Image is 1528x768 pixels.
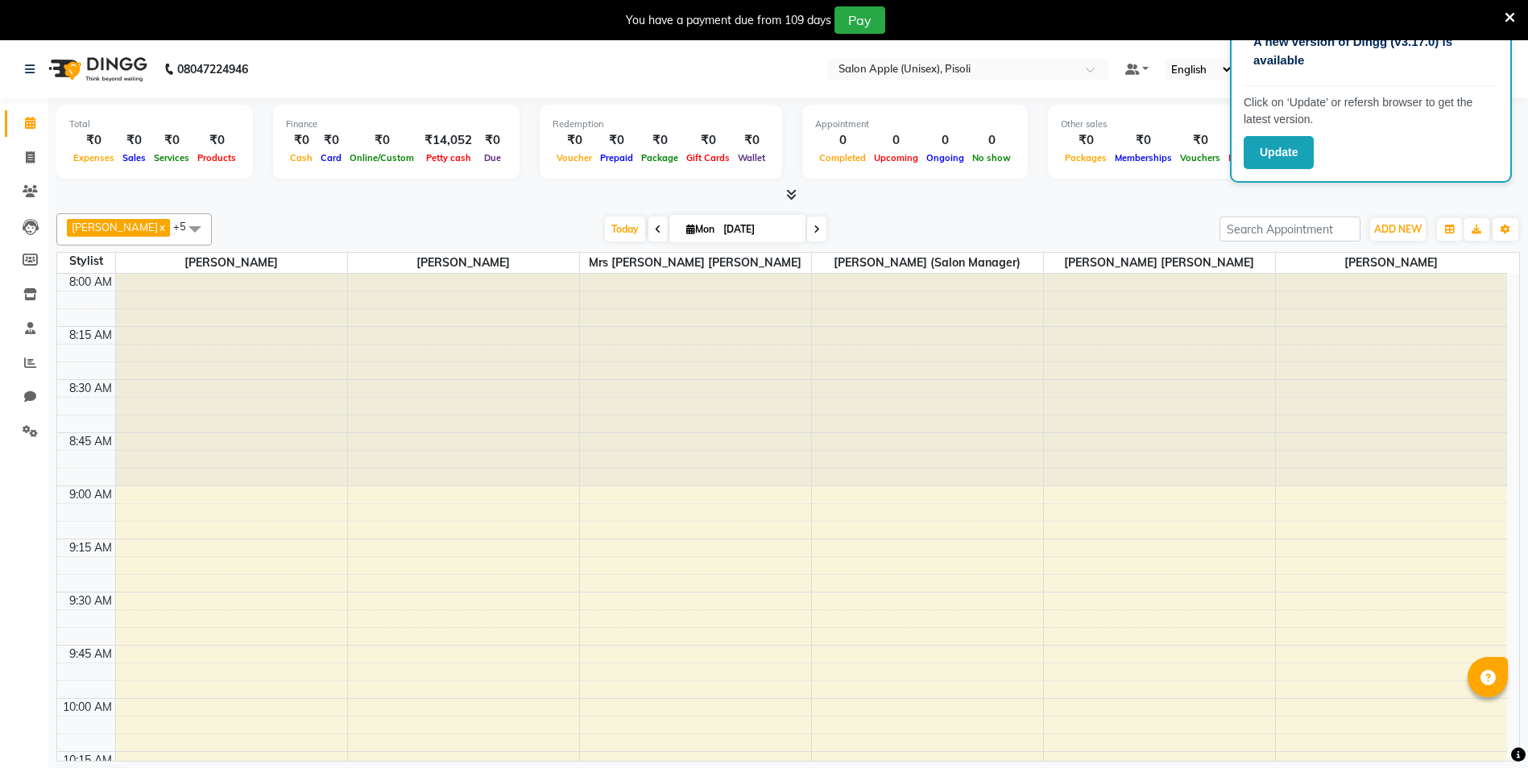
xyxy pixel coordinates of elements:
div: ₹0 [1061,131,1111,150]
div: ₹0 [553,131,596,150]
span: [PERSON_NAME] [72,221,158,233]
span: Packages [1061,152,1111,163]
div: Appointment [815,118,1015,131]
div: Redemption [553,118,769,131]
div: 0 [870,131,922,150]
div: 0 [968,131,1015,150]
div: 8:45 AM [66,433,115,450]
span: Gift Cards [682,152,734,163]
span: Today [605,217,645,242]
div: ₹0 [734,131,769,150]
div: ₹14,052 [418,131,478,150]
a: x [158,221,165,233]
div: ₹0 [1111,131,1176,150]
b: 08047224946 [177,47,248,92]
button: ADD NEW [1370,218,1426,241]
input: Search Appointment [1220,217,1360,242]
div: ₹0 [150,131,193,150]
div: Other sales [1061,118,1322,131]
span: [PERSON_NAME] [348,253,579,273]
div: Finance [286,118,507,131]
div: ₹0 [1224,131,1270,150]
div: 0 [815,131,870,150]
span: Ongoing [922,152,968,163]
span: Voucher [553,152,596,163]
img: logo [41,47,151,92]
div: Stylist [57,253,115,270]
span: Completed [815,152,870,163]
div: ₹0 [286,131,317,150]
span: [PERSON_NAME] [1276,253,1508,273]
div: ₹0 [682,131,734,150]
input: 2025-09-01 [718,217,799,242]
span: Mrs [PERSON_NAME] [PERSON_NAME] [580,253,811,273]
div: 9:15 AM [66,539,115,556]
span: Petty cash [422,152,475,163]
span: Mon [682,223,718,235]
span: Vouchers [1176,152,1224,163]
span: Prepaid [596,152,637,163]
span: Prepaids [1224,152,1270,163]
div: ₹0 [478,131,507,150]
span: [PERSON_NAME] [PERSON_NAME] [1044,253,1275,273]
div: ₹0 [1176,131,1224,150]
div: 9:45 AM [66,646,115,663]
span: Cash [286,152,317,163]
span: Online/Custom [346,152,418,163]
span: Due [480,152,505,163]
iframe: chat widget [1460,704,1512,752]
p: A new version of Dingg (v3.17.0) is available [1253,33,1489,69]
span: Expenses [69,152,118,163]
div: 0 [922,131,968,150]
span: Card [317,152,346,163]
div: 10:00 AM [60,699,115,716]
div: ₹0 [69,131,118,150]
div: ₹0 [193,131,240,150]
div: 9:30 AM [66,593,115,609]
div: 8:00 AM [66,274,115,291]
span: Package [637,152,682,163]
p: Click on ‘Update’ or refersh browser to get the latest version. [1244,94,1498,128]
div: 9:00 AM [66,486,115,503]
span: Products [193,152,240,163]
button: Pay [834,6,885,34]
span: [PERSON_NAME] (salon manager) [812,253,1043,273]
div: ₹0 [346,131,418,150]
span: No show [968,152,1015,163]
div: ₹0 [596,131,637,150]
div: 8:30 AM [66,380,115,397]
div: You have a payment due from 109 days [626,12,831,29]
div: 8:15 AM [66,327,115,344]
div: ₹0 [637,131,682,150]
span: Upcoming [870,152,922,163]
span: [PERSON_NAME] [116,253,347,273]
span: ADD NEW [1374,223,1422,235]
span: Memberships [1111,152,1176,163]
span: Wallet [734,152,769,163]
span: +5 [173,220,198,233]
div: ₹0 [317,131,346,150]
div: Total [69,118,240,131]
span: Sales [118,152,150,163]
span: Services [150,152,193,163]
button: Update [1244,136,1314,169]
div: ₹0 [118,131,150,150]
